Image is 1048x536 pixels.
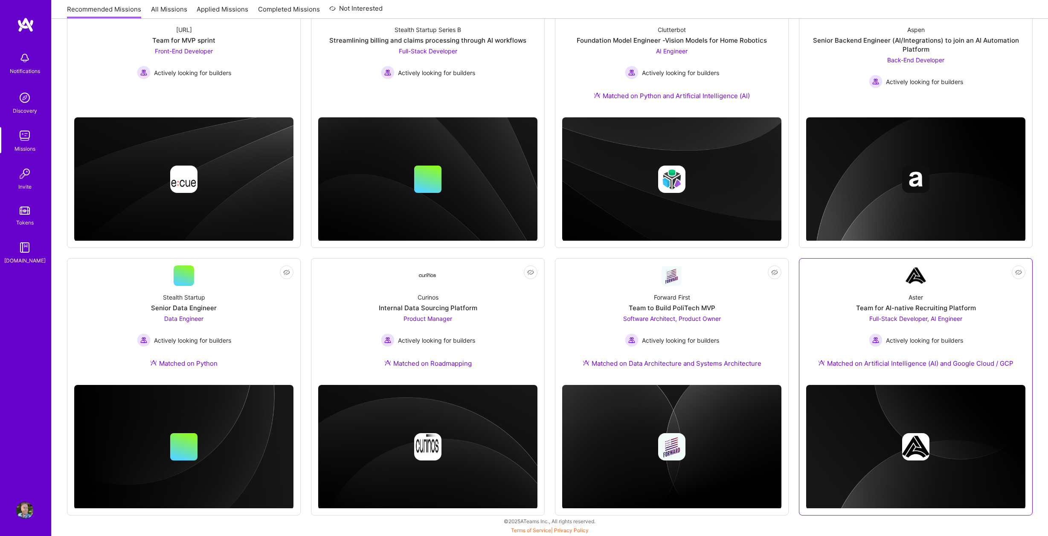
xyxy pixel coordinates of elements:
span: Software Architect, Product Owner [623,315,721,322]
div: Foundation Model Engineer -Vision Models for Home Robotics [577,36,767,45]
img: Company Logo [906,265,926,286]
div: [DOMAIN_NAME] [4,256,46,265]
div: Notifications [10,67,40,76]
div: Clutterbot [658,25,686,34]
a: Stealth StartupSenior Data EngineerData Engineer Actively looking for buildersActively looking fo... [74,265,293,378]
div: Aspen [907,25,925,34]
span: Front-End Developer [155,47,213,55]
span: Full-Stack Developer, AI Engineer [869,315,962,322]
img: Ateam Purple Icon [583,359,589,366]
img: Company Logo [418,273,438,279]
div: Matched on Python [150,359,218,368]
div: Forward First [654,293,690,302]
img: Company logo [902,433,929,460]
img: cover [318,117,537,242]
img: Actively looking for builders [869,75,883,88]
div: [URL] [176,25,192,34]
span: Product Manager [404,315,452,322]
img: tokens [20,207,30,215]
div: © 2025 ATeams Inc., All rights reserved. [51,510,1048,532]
a: Applied Missions [197,5,248,19]
img: Company logo [658,433,685,460]
img: cover [806,385,1025,510]
img: Actively looking for builders [137,66,151,79]
img: Company logo [658,166,685,193]
img: Company logo [170,166,197,193]
div: Matched on Python and Artificial Intelligence (AI) [594,91,750,100]
div: Stealth Startup Series B [395,25,461,34]
div: Missions [15,144,35,153]
div: Streamlining billing and claims processing through AI workflows [329,36,526,45]
span: Back-End Developer [887,56,944,64]
span: Actively looking for builders [642,336,719,345]
a: Company LogoAsterTeam for AI-native Recruiting PlatformFull-Stack Developer, AI Engineer Actively... [806,265,1025,378]
a: Completed Missions [258,5,320,19]
img: Company logo [902,166,929,193]
img: Actively looking for builders [869,333,883,347]
span: Data Engineer [164,315,203,322]
img: Ateam Purple Icon [594,92,601,99]
img: cover [318,385,537,510]
i: icon EyeClosed [771,269,778,276]
img: Actively looking for builders [381,333,395,347]
div: Senior Data Engineer [151,303,217,312]
span: Actively looking for builders [398,336,475,345]
div: Team for MVP sprint [152,36,215,45]
a: Terms of Service [511,527,551,533]
a: Privacy Policy [554,527,589,533]
div: Discovery [13,106,37,115]
img: cover [74,385,293,510]
a: Not Interested [329,3,383,19]
img: Company Logo [662,266,682,285]
span: Actively looking for builders [154,336,231,345]
a: Recommended Missions [67,5,141,19]
img: bell [16,50,33,67]
img: Ateam Purple Icon [384,359,391,366]
i: icon EyeClosed [283,269,290,276]
img: guide book [16,239,33,256]
img: Ateam Purple Icon [818,359,825,366]
img: Actively looking for builders [625,66,639,79]
img: cover [74,117,293,242]
div: Team for AI-native Recruiting Platform [856,303,976,312]
img: Actively looking for builders [137,333,151,347]
a: User Avatar [14,502,35,519]
div: Invite [18,182,32,191]
img: Company logo [414,433,441,460]
img: logo [17,17,34,32]
div: Stealth Startup [163,293,205,302]
div: Tokens [16,218,34,227]
img: Ateam Purple Icon [150,359,157,366]
a: All Missions [151,5,187,19]
span: Actively looking for builders [398,68,475,77]
img: cover [806,117,1025,242]
div: Matched on Artificial Intelligence (AI) and Google Cloud / GCP [818,359,1013,368]
span: Actively looking for builders [154,68,231,77]
span: Actively looking for builders [886,77,963,86]
a: Company LogoCurinosInternal Data Sourcing PlatformProduct Manager Actively looking for buildersAc... [318,265,537,378]
div: Matched on Data Architecture and Systems Architecture [583,359,761,368]
span: Actively looking for builders [886,336,963,345]
img: Actively looking for builders [381,66,395,79]
i: icon EyeClosed [1015,269,1022,276]
div: Senior Backend Engineer (AI/Integrations) to join an AI Automation Platform [806,36,1025,54]
a: Company LogoForward FirstTeam to Build PoliTech MVPSoftware Architect, Product Owner Actively loo... [562,265,781,378]
span: Full-Stack Developer [399,47,457,55]
img: cover [562,385,781,510]
div: Matched on Roadmapping [384,359,472,368]
span: AI Engineer [656,47,688,55]
div: Curinos [418,293,438,302]
img: discovery [16,89,33,106]
div: Aster [909,293,923,302]
div: Team to Build PoliTech MVP [629,303,715,312]
i: icon EyeClosed [527,269,534,276]
img: User Avatar [16,502,33,519]
img: Actively looking for builders [625,333,639,347]
span: Actively looking for builders [642,68,719,77]
div: Internal Data Sourcing Platform [379,303,477,312]
img: cover [562,117,781,242]
img: teamwork [16,127,33,144]
img: Invite [16,165,33,182]
span: | [511,527,589,533]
